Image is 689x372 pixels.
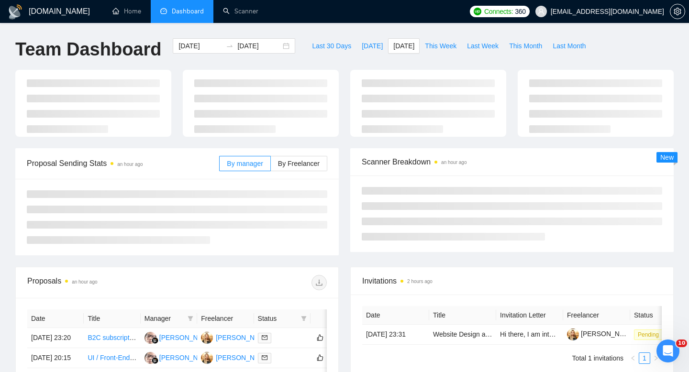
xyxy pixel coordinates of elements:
th: Date [27,309,84,328]
th: Title [84,309,140,328]
th: Freelancer [563,306,630,325]
button: like [314,332,326,343]
div: [PERSON_NAME] [216,352,271,363]
span: 360 [515,6,525,17]
span: swap-right [226,42,233,50]
button: This Month [504,38,547,54]
span: mail [262,355,267,361]
img: VP [201,352,213,364]
button: This Week [420,38,462,54]
span: user [538,8,545,15]
button: left [627,352,639,364]
a: Pending [634,330,667,338]
button: Last Month [547,38,591,54]
li: Total 1 invitations [572,352,623,364]
th: Manager [141,309,197,328]
span: 10 [676,339,687,347]
a: B2C subscription service website design [88,334,208,341]
button: setting [670,4,685,19]
td: [DATE] 23:31 [362,325,429,345]
a: VP[PERSON_NAME] [201,353,271,361]
span: Last 30 Days [312,41,351,51]
span: By manager [227,160,263,167]
time: 2 hours ago [407,279,433,284]
img: gigradar-bm.png [152,357,158,364]
a: VP[PERSON_NAME] [201,333,271,341]
th: Invitation Letter [496,306,563,325]
a: 1 [639,353,650,363]
th: Title [429,306,496,325]
span: Manager [144,313,184,324]
span: Proposal Sending Stats [27,157,219,169]
time: an hour ago [441,160,467,165]
li: 1 [639,352,650,364]
span: Pending [634,329,663,340]
td: [DATE] 23:20 [27,328,84,348]
a: HH[PERSON_NAME] [144,353,214,361]
time: an hour ago [72,279,97,284]
input: End date [237,41,281,51]
span: [DATE] [362,41,383,51]
div: [PERSON_NAME] [216,332,271,343]
span: dashboard [160,8,167,14]
div: [PERSON_NAME] [159,332,214,343]
span: like [317,354,323,361]
li: Previous Page [627,352,639,364]
th: Date [362,306,429,325]
time: an hour ago [117,162,143,167]
span: This Week [425,41,456,51]
span: By Freelancer [278,160,320,167]
button: [DATE] [388,38,420,54]
span: Last Month [553,41,586,51]
span: like [317,334,323,341]
img: logo [8,4,23,20]
span: [DATE] [393,41,414,51]
iframe: Intercom live chat [656,339,679,362]
img: HH [144,332,156,344]
td: Website Design and Development [429,325,496,345]
span: Status [258,313,297,324]
a: [PERSON_NAME] [567,330,636,338]
img: c1VvKIttGVViXNJL2ESZaUf3zaf4LsFQKa-J0jOo-moCuMrl1Xwh1qxgsHaISjvPQe [567,328,579,340]
span: setting [670,8,685,15]
div: Proposals [27,275,177,290]
span: left [630,355,636,361]
img: upwork-logo.png [474,8,481,15]
img: VP [201,332,213,344]
button: right [650,352,662,364]
span: filter [186,311,195,326]
a: Website Design and Development [433,330,534,338]
span: Invitations [362,275,662,287]
td: UI / Front-End Designer to create a Dashboard / HUD in Figma [84,348,140,368]
span: This Month [509,41,542,51]
h1: Team Dashboard [15,38,161,61]
img: gigradar-bm.png [152,337,158,344]
button: like [314,352,326,363]
span: New [660,153,674,161]
a: setting [670,8,685,15]
img: HH [144,352,156,364]
th: Freelancer [197,309,254,328]
div: [PERSON_NAME] [159,352,214,363]
li: Next Page [650,352,662,364]
span: filter [188,316,193,321]
span: filter [299,311,309,326]
span: to [226,42,233,50]
span: Last Week [467,41,499,51]
a: searchScanner [223,7,258,15]
span: filter [301,316,307,321]
span: Scanner Breakdown [362,156,662,168]
button: [DATE] [356,38,388,54]
span: Dashboard [172,7,204,15]
td: B2C subscription service website design [84,328,140,348]
span: Connects: [484,6,513,17]
button: Last 30 Days [307,38,356,54]
span: mail [262,335,267,340]
a: HH[PERSON_NAME] [144,333,214,341]
a: homeHome [112,7,141,15]
button: Last Week [462,38,504,54]
input: Start date [178,41,222,51]
a: UI / Front-End Designer to create a Dashboard / HUD in [GEOGRAPHIC_DATA] [88,354,325,361]
td: [DATE] 20:15 [27,348,84,368]
span: right [653,355,659,361]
